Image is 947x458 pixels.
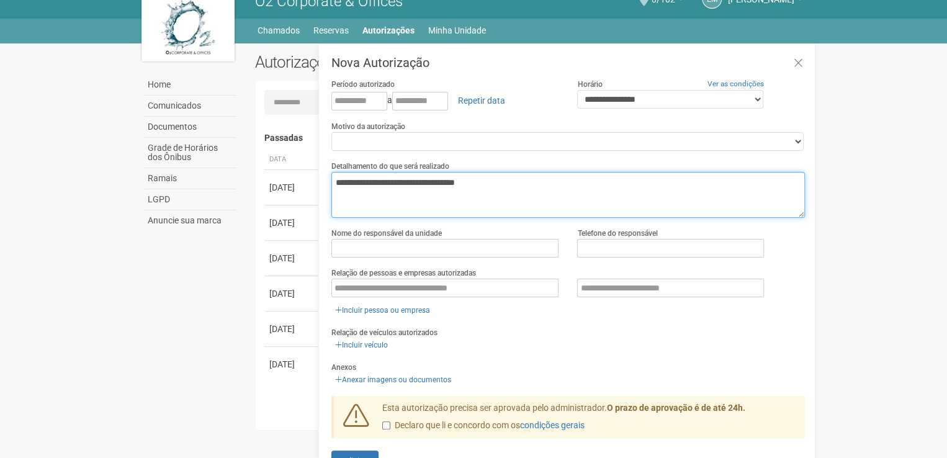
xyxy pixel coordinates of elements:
div: [DATE] [269,252,315,264]
a: Autorizações [362,22,415,39]
label: Nome do responsável da unidade [331,228,442,239]
h3: Nova Autorização [331,56,805,69]
a: Minha Unidade [428,22,486,39]
div: [DATE] [269,358,315,370]
a: Anexar imagens ou documentos [331,373,455,387]
a: Ramais [145,168,236,189]
th: Data [264,150,320,170]
label: Horário [577,79,602,90]
a: Repetir data [450,90,513,111]
label: Declaro que li e concordo com os [382,420,585,432]
h4: Passadas [264,133,796,143]
label: Detalhamento do que será realizado [331,161,449,172]
a: Documentos [145,117,236,138]
label: Período autorizado [331,79,395,90]
a: Ver as condições [707,79,764,88]
label: Relação de pessoas e empresas autorizadas [331,267,476,279]
label: Motivo da autorização [331,121,405,132]
a: Comunicados [145,96,236,117]
a: Reservas [313,22,349,39]
a: Grade de Horários dos Ônibus [145,138,236,168]
a: Incluir veículo [331,338,392,352]
label: Telefone do responsável [577,228,657,239]
a: Incluir pessoa ou empresa [331,303,434,317]
a: condições gerais [520,420,585,430]
div: [DATE] [269,323,315,335]
a: Home [145,74,236,96]
div: [DATE] [269,217,315,229]
div: a [331,90,559,111]
a: LGPD [145,189,236,210]
label: Anexos [331,362,356,373]
a: Chamados [258,22,300,39]
h2: Autorizações [255,53,521,71]
label: Relação de veículos autorizados [331,327,438,338]
div: [DATE] [269,287,315,300]
input: Declaro que li e concordo com oscondições gerais [382,421,390,429]
strong: O prazo de aprovação é de até 24h. [607,403,745,413]
div: [DATE] [269,181,315,194]
div: Esta autorização precisa ser aprovada pelo administrador. [373,402,805,438]
a: Anuncie sua marca [145,210,236,231]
